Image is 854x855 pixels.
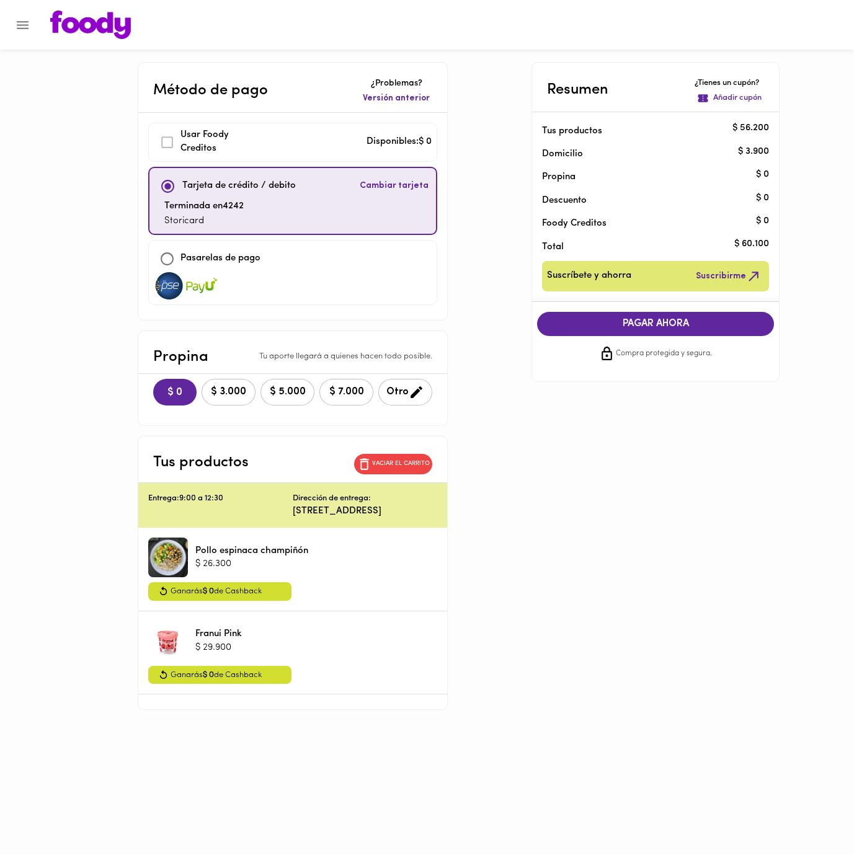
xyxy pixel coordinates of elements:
p: Tu aporte llegará a quienes hacen todo posible. [259,351,432,363]
p: Vaciar el carrito [372,459,430,468]
p: Tus productos [542,125,749,138]
button: Suscribirme [693,266,764,286]
p: Usar Foody Creditos [180,128,265,156]
p: Total [542,241,749,254]
p: $ 26.300 [195,557,308,570]
span: Suscribirme [696,268,762,284]
p: ¿Problemas? [360,78,432,90]
span: $ 0 [203,671,214,679]
p: Franui Pink [195,627,242,640]
p: Dirección de entrega: [293,493,371,505]
span: PAGAR AHORA [549,318,762,330]
p: Disponibles: $ 0 [367,135,432,149]
span: Compra protegida y segura. [616,348,712,360]
p: Terminada en 4242 [164,200,244,214]
p: Tarjeta de crédito / debito [182,179,296,193]
p: Descuento [542,194,587,207]
p: Foody Creditos [542,217,749,230]
p: ¿Tienes un cupón? [695,78,764,89]
button: $ 5.000 [260,379,314,405]
button: Otro [378,379,432,405]
p: Tus productos [153,451,249,474]
span: $ 7.000 [327,386,365,398]
p: Entrega: 9:00 a 12:30 [148,493,293,505]
p: $ 29.900 [195,641,242,654]
button: $ 3.000 [202,379,256,405]
span: Cambiar tarjeta [360,180,429,192]
span: $ 5.000 [269,386,306,398]
span: $ 0 [203,587,214,595]
button: $ 0 [153,379,197,405]
p: Pollo espinaca champiñón [195,544,308,557]
span: Suscríbete y ahorra [547,268,631,284]
p: $ 60.100 [734,238,769,251]
iframe: Messagebird Livechat Widget [782,783,842,843]
span: Versión anterior [363,92,430,105]
p: Propina [153,346,208,368]
span: $ 0 [163,387,187,399]
p: Método de pago [153,79,268,102]
p: Pasarelas de pago [180,252,260,266]
div: Franui Pink [148,621,188,661]
span: Otro [386,384,424,400]
span: Ganarás de Cashback [171,668,262,682]
p: [STREET_ADDRESS] [293,505,437,518]
div: Pollo espinaca champiñón [148,538,188,577]
button: Cambiar tarjeta [357,173,431,200]
span: Ganarás de Cashback [171,585,262,598]
p: Resumen [547,79,608,101]
button: Menu [7,10,38,40]
p: Añadir cupón [713,92,762,104]
button: Vaciar el carrito [354,454,432,474]
p: $ 56.200 [732,122,769,135]
span: $ 3.000 [210,386,247,398]
img: visa [154,272,185,299]
img: visa [186,272,217,299]
p: $ 0 [756,215,769,228]
p: Propina [542,171,749,184]
img: logo.png [50,11,131,39]
button: Versión anterior [360,90,432,107]
p: $ 3.900 [738,145,769,158]
button: $ 7.000 [319,379,373,405]
p: $ 0 [756,168,769,181]
p: $ 0 [756,192,769,205]
p: Storicard [164,215,244,229]
button: PAGAR AHORA [537,312,774,336]
button: Añadir cupón [695,90,764,107]
p: Domicilio [542,148,583,161]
